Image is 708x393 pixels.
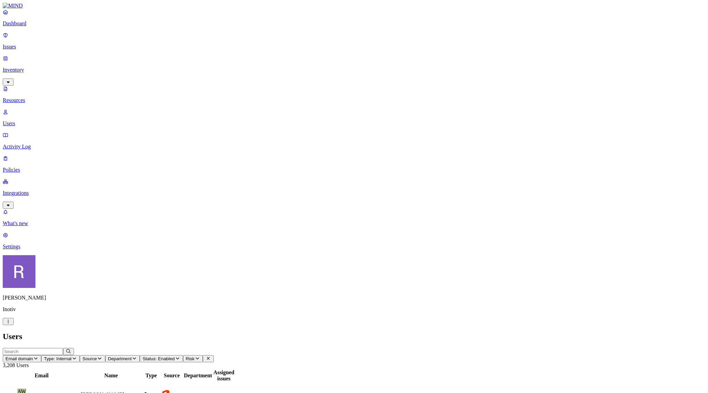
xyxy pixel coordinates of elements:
div: Source [161,373,182,379]
p: Issues [3,44,705,50]
a: Users [3,109,705,127]
span: Status: Enabled [142,356,175,361]
div: Email [4,373,79,379]
p: Settings [3,244,705,250]
p: Integrations [3,190,705,196]
a: Dashboard [3,9,705,27]
span: 3,208 Users [3,362,29,368]
a: Resources [3,86,705,103]
p: Resources [3,97,705,103]
a: Activity Log [3,132,705,150]
img: Rich Thompson [3,255,35,288]
p: Inventory [3,67,705,73]
a: What's new [3,209,705,227]
a: Settings [3,232,705,250]
img: MIND [3,3,23,9]
input: Search [3,348,63,355]
div: Assigned issues [213,369,234,382]
div: Type [143,373,160,379]
p: Activity Log [3,144,705,150]
a: Policies [3,155,705,173]
h2: Users [3,332,705,341]
p: Dashboard [3,20,705,27]
span: Source [82,356,97,361]
p: [PERSON_NAME] [3,295,705,301]
p: Policies [3,167,705,173]
span: Department [108,356,132,361]
p: Users [3,120,705,127]
a: Issues [3,32,705,50]
a: MIND [3,3,705,9]
div: Department [184,373,212,379]
a: Inventory [3,55,705,85]
a: Integrations [3,178,705,208]
span: Email domain [5,356,33,361]
span: Risk [186,356,195,361]
p: Inotiv [3,306,705,312]
span: Type: Internal [44,356,72,361]
p: What's new [3,220,705,227]
div: Name [81,373,141,379]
